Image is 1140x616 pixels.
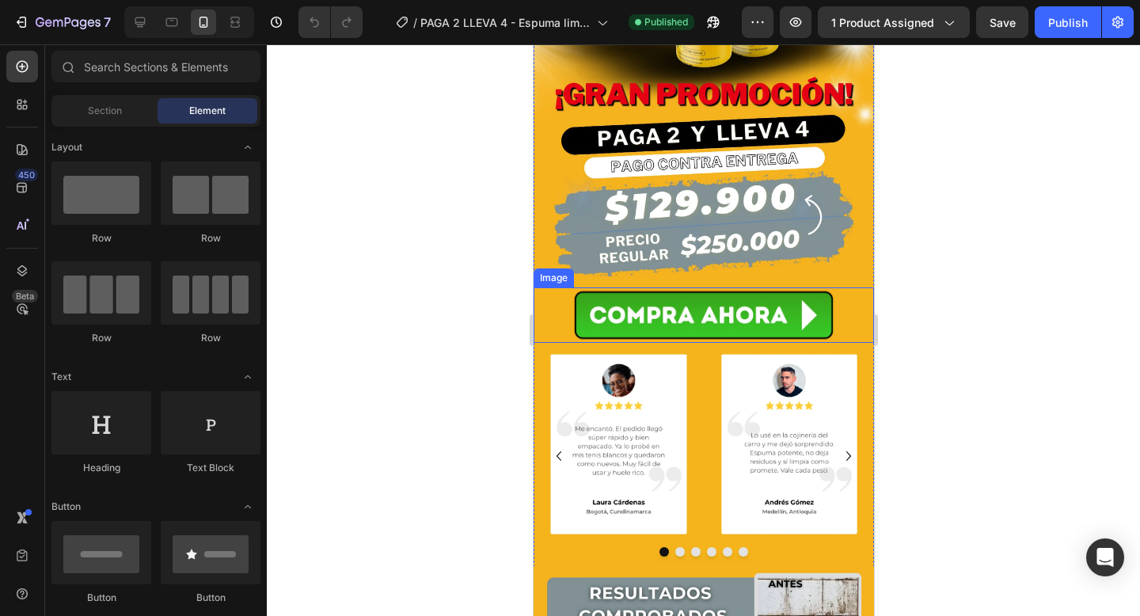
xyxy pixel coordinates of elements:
[990,16,1016,29] span: Save
[235,135,260,160] span: Toggle open
[161,461,260,475] div: Text Block
[831,14,934,31] span: 1 product assigned
[6,6,118,38] button: 7
[1048,14,1088,31] div: Publish
[1086,538,1124,576] div: Open Intercom Messenger
[51,231,151,245] div: Row
[235,364,260,390] span: Toggle open
[88,104,122,118] span: Section
[161,331,260,345] div: Row
[104,13,111,32] p: 7
[298,6,363,38] div: Undo/Redo
[189,104,226,118] span: Element
[15,169,38,181] div: 450
[12,290,38,302] div: Beta
[644,15,688,29] span: Published
[51,370,71,384] span: Text
[976,6,1028,38] button: Save
[235,494,260,519] span: Toggle open
[51,500,81,514] span: Button
[1035,6,1101,38] button: Publish
[534,44,874,616] iframe: Design area
[51,140,82,154] span: Layout
[420,14,591,31] span: PAGA 2 LLEVA 4 - Espuma limpiadora FoamCleaner™
[413,14,417,31] span: /
[818,6,970,38] button: 1 product assigned
[51,591,151,605] div: Button
[51,51,260,82] input: Search Sections & Elements
[161,231,260,245] div: Row
[161,591,260,605] div: Button
[51,461,151,475] div: Heading
[51,331,151,345] div: Row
